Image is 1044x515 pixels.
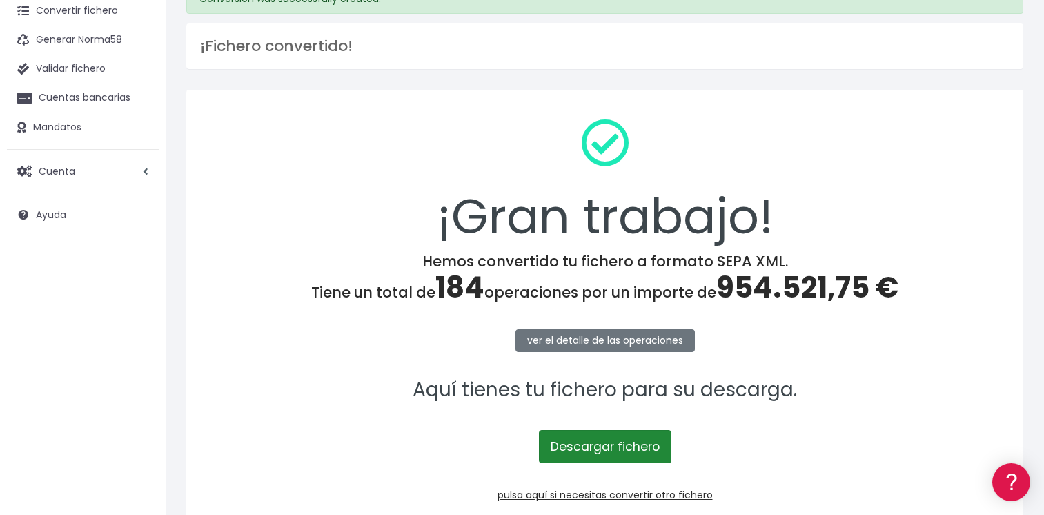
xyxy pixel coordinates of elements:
a: Descargar fichero [539,430,671,463]
a: Cuentas bancarias [7,84,159,113]
a: pulsa aquí si necesitas convertir otro fichero [498,488,713,502]
a: Videotutoriales [14,217,262,239]
div: Facturación [14,274,262,287]
a: API [14,353,262,374]
div: Programadores [14,331,262,344]
span: Cuenta [39,164,75,177]
h4: Hemos convertido tu fichero a formato SEPA XML. Tiene un total de operaciones por un importe de [204,253,1005,305]
a: Validar fichero [7,55,159,84]
div: Convertir ficheros [14,153,262,166]
a: POWERED BY ENCHANT [190,398,266,411]
div: ¡Gran trabajo! [204,108,1005,253]
a: Problemas habituales [14,196,262,217]
div: Información general [14,96,262,109]
span: Ayuda [36,208,66,222]
a: Generar Norma58 [7,26,159,55]
a: Información general [14,117,262,139]
span: 184 [435,267,484,308]
button: Contáctanos [14,369,262,393]
a: ver el detalle de las operaciones [515,329,695,352]
a: Ayuda [7,200,159,229]
a: General [14,296,262,318]
a: Formatos [14,175,262,196]
a: Mandatos [7,113,159,142]
a: Cuenta [7,157,159,186]
h3: ¡Fichero convertido! [200,37,1009,55]
p: Aquí tienes tu fichero para su descarga. [204,375,1005,406]
a: Perfiles de empresas [14,239,262,260]
span: 954.521,75 € [716,267,898,308]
